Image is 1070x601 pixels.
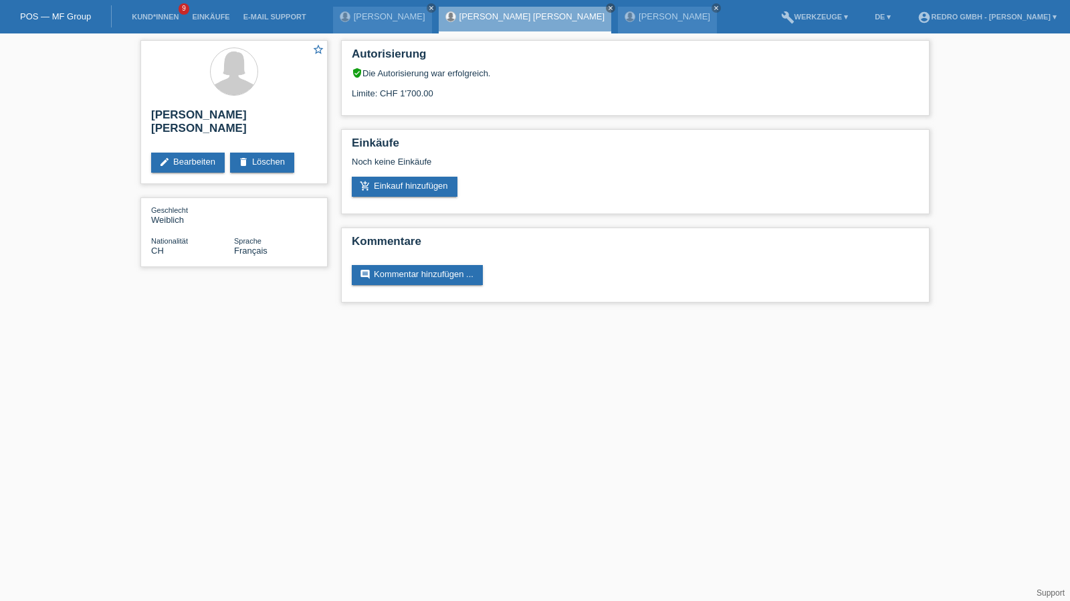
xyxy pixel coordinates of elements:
[159,157,170,167] i: edit
[459,11,605,21] a: [PERSON_NAME] [PERSON_NAME]
[179,3,189,15] span: 9
[151,246,164,256] span: Schweiz
[125,13,185,21] a: Kund*innen
[151,205,234,225] div: Weiblich
[234,246,267,256] span: Français
[312,44,324,56] i: star_border
[352,157,919,177] div: Noch keine Einkäufe
[639,11,710,21] a: [PERSON_NAME]
[918,11,931,24] i: account_circle
[352,265,483,285] a: commentKommentar hinzufügen ...
[428,5,435,11] i: close
[911,13,1063,21] a: account_circleRedro GmbH - [PERSON_NAME] ▾
[352,78,919,98] div: Limite: CHF 1'700.00
[352,68,919,78] div: Die Autorisierung war erfolgreich.
[151,206,188,214] span: Geschlecht
[713,5,720,11] i: close
[354,11,425,21] a: [PERSON_NAME]
[774,13,855,21] a: buildWerkzeuge ▾
[712,3,721,13] a: close
[607,5,614,11] i: close
[234,237,261,245] span: Sprache
[427,3,436,13] a: close
[151,108,317,142] h2: [PERSON_NAME] [PERSON_NAME]
[230,153,294,173] a: deleteLöschen
[606,3,615,13] a: close
[237,13,313,21] a: E-Mail Support
[360,269,370,280] i: comment
[312,44,324,58] a: star_border
[185,13,236,21] a: Einkäufe
[360,181,370,191] i: add_shopping_cart
[352,235,919,255] h2: Kommentare
[151,153,225,173] a: editBearbeiten
[238,157,249,167] i: delete
[781,11,794,24] i: build
[868,13,897,21] a: DE ▾
[352,48,919,68] h2: Autorisierung
[1037,588,1065,598] a: Support
[352,68,362,78] i: verified_user
[352,137,919,157] h2: Einkäufe
[352,177,457,197] a: add_shopping_cartEinkauf hinzufügen
[151,237,188,245] span: Nationalität
[20,11,91,21] a: POS — MF Group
